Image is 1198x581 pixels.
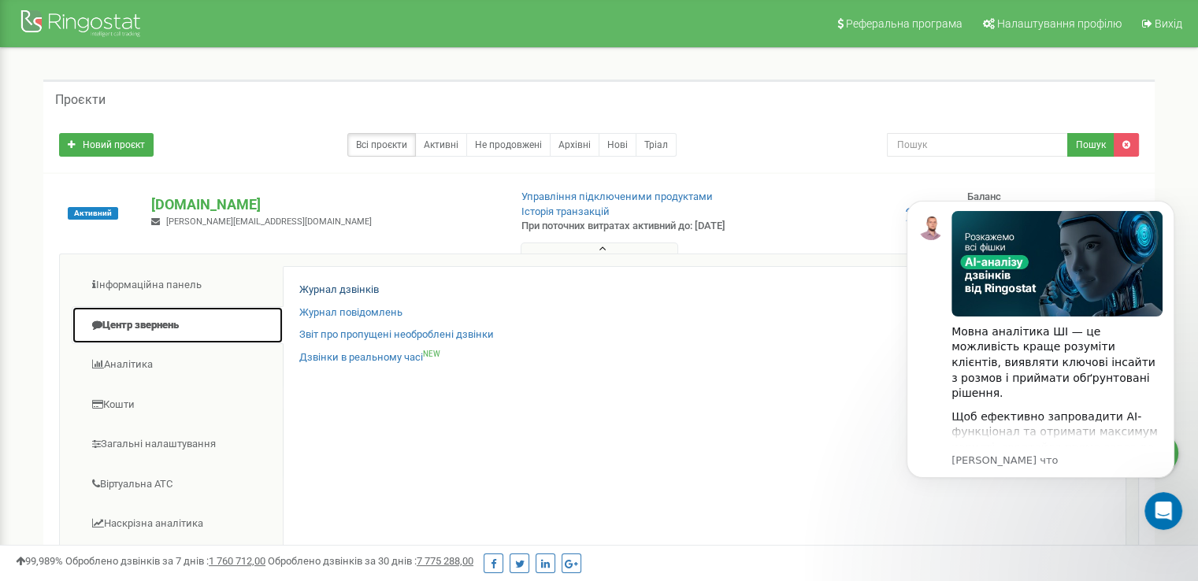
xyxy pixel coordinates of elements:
[417,555,473,567] u: 7 775 288,00
[55,93,106,107] h5: Проєкти
[521,191,713,202] a: Управління підключеними продуктами
[72,425,284,464] a: Загальні налаштування
[1144,492,1182,530] iframe: Intercom live chat
[268,555,473,567] span: Оброблено дзвінків за 30 днів :
[521,205,610,217] a: Історія транзакцій
[636,133,677,157] a: Тріал
[299,350,440,365] a: Дзвінки в реальному часіNEW
[72,266,284,305] a: Інформаційна панель
[72,346,284,384] a: Аналiтика
[68,207,118,220] span: Активний
[1155,17,1182,30] span: Вихід
[151,194,495,215] p: [DOMAIN_NAME]
[72,386,284,424] a: Кошти
[299,328,494,342] a: Звіт про пропущені необроблені дзвінки
[299,305,402,320] a: Журнал повідомлень
[72,306,284,345] a: Центр звернень
[521,219,773,234] p: При поточних витратах активний до: [DATE]
[16,555,63,567] span: 99,989%
[59,133,154,157] a: Новий проєкт
[997,17,1122,30] span: Налаштування профілю
[550,133,599,157] a: Архівні
[887,133,1068,157] input: Пошук
[72,465,284,504] a: Віртуальна АТС
[846,17,962,30] span: Реферальна програма
[466,133,551,157] a: Не продовжені
[72,505,284,543] a: Наскрізна аналітика
[299,283,379,298] a: Журнал дзвінків
[883,177,1198,538] iframe: Intercom notifications сообщение
[209,555,265,567] u: 1 760 712,00
[415,133,467,157] a: Активні
[166,216,372,227] span: [PERSON_NAME][EMAIL_ADDRESS][DOMAIN_NAME]
[347,133,416,157] a: Всі проєкти
[65,555,265,567] span: Оброблено дзвінків за 7 днів :
[599,133,636,157] a: Нові
[1067,133,1115,157] button: Пошук
[423,350,440,358] sup: NEW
